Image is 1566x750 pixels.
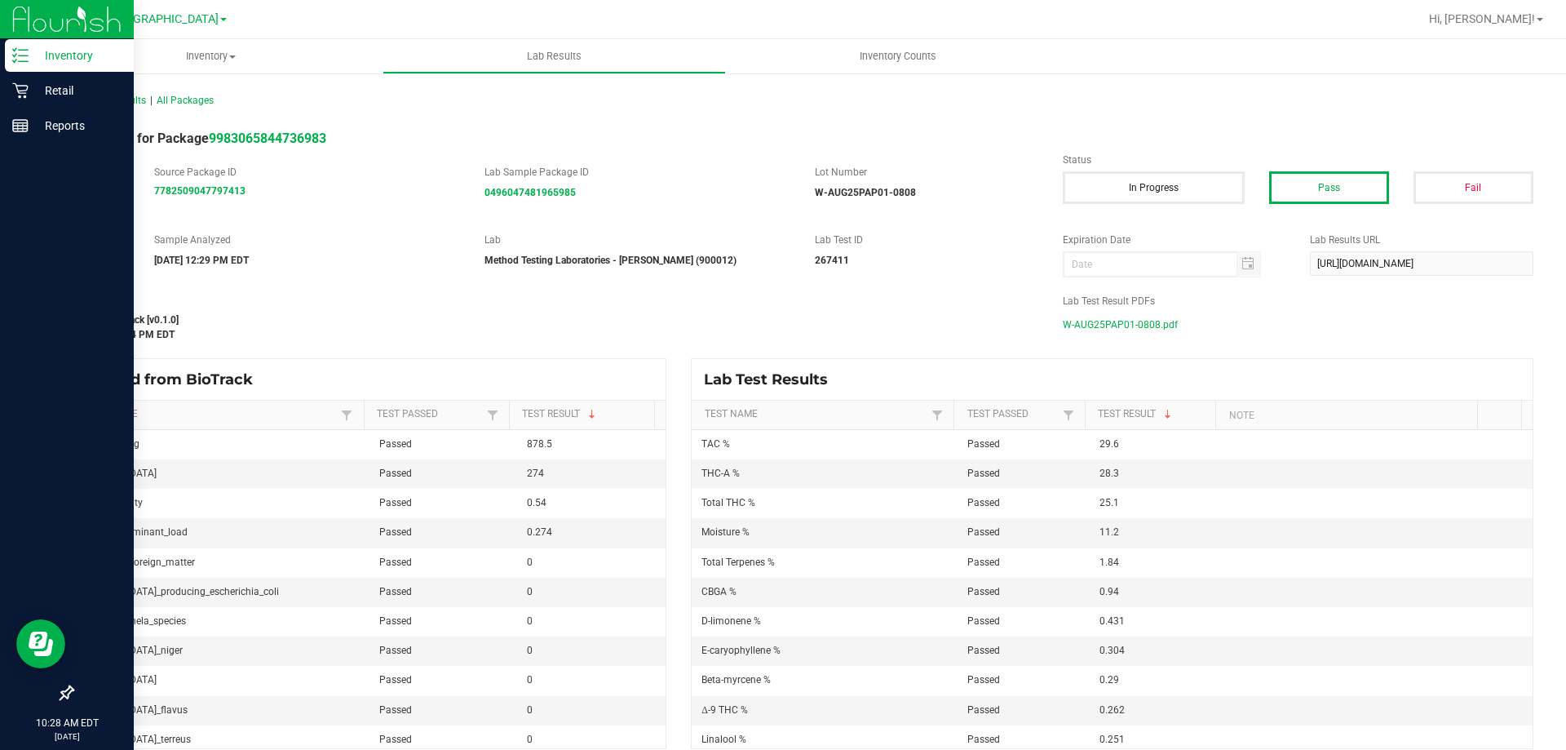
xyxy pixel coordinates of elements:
span: Passed [379,497,412,508]
span: Total THC % [701,497,755,508]
span: 0.431 [1099,615,1125,627]
span: 0.251 [1099,734,1125,745]
span: Linalool % [701,734,746,745]
span: Passed [379,468,412,479]
span: Synced from BioTrack [85,371,265,388]
span: D-limonene % [701,615,761,627]
span: 0 [527,704,533,716]
span: 0.94 [1099,586,1119,597]
span: Passed [967,586,1000,597]
a: Filter [1059,405,1078,425]
span: CBGA % [701,586,737,597]
span: 0.304 [1099,645,1125,656]
span: Δ-9 THC % [701,704,748,716]
a: Filter [483,405,502,425]
a: Test PassedSortable [967,408,1059,421]
label: Lab Test Result PDFs [1063,294,1533,308]
a: 0496047481965985 [484,187,576,198]
label: Expiration Date [1063,233,1286,247]
a: Test PassedSortable [377,408,483,421]
p: Retail [29,81,126,100]
span: Passed [379,557,412,568]
span: Sortable [586,408,599,421]
span: Passed [379,704,412,716]
span: Passed [379,586,412,597]
span: [GEOGRAPHIC_DATA] [107,12,219,26]
span: any_salmonela_species [82,615,186,627]
span: filth_feces_foreign_matter [82,557,195,568]
a: Lab Results [383,39,726,73]
strong: [DATE] 12:29 PM EDT [154,255,249,266]
a: 7782509047797413 [154,185,246,197]
span: Passed [379,645,412,656]
a: Test NameSortable [705,408,927,421]
span: 0 [527,615,533,627]
a: Test ResultSortable [522,408,648,421]
strong: W-AUG25PAP01-0808 [815,187,916,198]
span: | [150,95,153,106]
span: All Packages [157,95,214,106]
strong: 267411 [815,255,849,266]
span: Inventory Counts [838,49,958,64]
span: Lab Result for Package [72,131,326,146]
span: 0 [527,645,533,656]
label: Lab Test ID [815,233,1038,247]
a: 9983065844736983 [209,131,326,146]
label: Sample Analyzed [154,233,460,247]
inline-svg: Retail [12,82,29,99]
span: [MEDICAL_DATA]_producing_escherichia_coli [82,586,279,597]
span: 878.5 [527,438,552,450]
span: 11.2 [1099,526,1119,538]
span: Passed [967,615,1000,627]
span: 25.1 [1099,497,1119,508]
span: Sortable [1161,408,1174,421]
button: Fail [1413,171,1533,204]
span: 0 [527,557,533,568]
span: Passed [379,674,412,686]
span: 1.84 [1099,557,1119,568]
span: Lab Test Results [704,371,840,388]
p: Inventory [29,46,126,65]
p: [DATE] [7,730,126,743]
span: Passed [967,674,1000,686]
span: 274 [527,468,544,479]
a: Inventory [39,39,383,73]
label: Lab Sample Package ID [484,165,790,180]
span: Passed [967,497,1000,508]
inline-svg: Reports [12,118,29,134]
span: 0.54 [527,497,546,508]
p: 10:28 AM EDT [7,716,126,730]
span: Total Terpenes % [701,557,775,568]
span: 0.29 [1099,674,1119,686]
a: Inventory Counts [726,39,1069,73]
span: Moisture % [701,526,750,538]
span: 0 [527,586,533,597]
span: Inventory [39,49,383,64]
label: Lab Results URL [1310,233,1533,247]
p: Reports [29,116,126,135]
span: 28.3 [1099,468,1119,479]
a: Test ResultSortable [1098,408,1210,421]
label: Source Package ID [154,165,460,180]
a: Test NameSortable [85,408,337,421]
span: Passed [967,526,1000,538]
span: Passed [379,526,412,538]
span: Passed [967,438,1000,450]
span: THC-A % [701,468,740,479]
button: Pass [1269,171,1389,204]
span: 0.262 [1099,704,1125,716]
span: Passed [379,734,412,745]
span: Passed [967,557,1000,568]
span: 0 [527,674,533,686]
label: Lab [484,233,790,247]
span: Passed [967,704,1000,716]
span: [MEDICAL_DATA]_flavus [82,704,188,716]
a: Filter [927,405,947,425]
label: Last Modified [72,294,1038,308]
span: [MEDICAL_DATA]_terreus [82,734,191,745]
span: Hi, [PERSON_NAME]! [1429,12,1535,25]
span: W-AUG25PAP01-0808.pdf [1063,313,1178,337]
